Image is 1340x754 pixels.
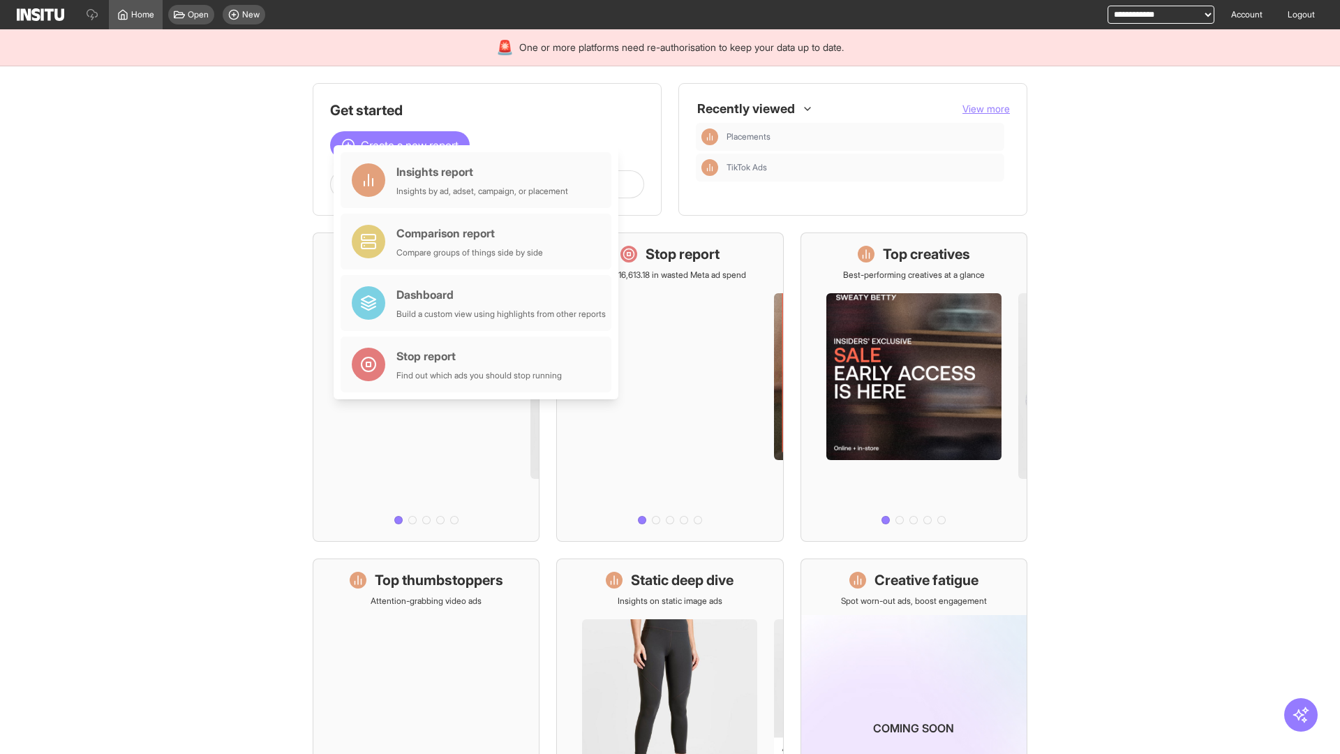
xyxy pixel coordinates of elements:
[17,8,64,21] img: Logo
[883,244,970,264] h1: Top creatives
[962,103,1010,114] span: View more
[131,9,154,20] span: Home
[593,269,746,281] p: Save £16,613.18 in wasted Meta ad spend
[375,570,503,590] h1: Top thumbstoppers
[188,9,209,20] span: Open
[313,232,539,542] a: What's live nowSee all active ads instantly
[727,131,770,142] span: Placements
[727,162,767,173] span: TikTok Ads
[361,137,459,154] span: Create a new report
[396,309,606,320] div: Build a custom view using highlights from other reports
[843,269,985,281] p: Best-performing creatives at a glance
[396,225,543,242] div: Comparison report
[519,40,844,54] span: One or more platforms need re-authorisation to keep your data up to date.
[396,286,606,303] div: Dashboard
[396,348,562,364] div: Stop report
[556,232,783,542] a: Stop reportSave £16,613.18 in wasted Meta ad spend
[396,163,568,180] div: Insights report
[618,596,722,607] p: Insights on static image ads
[242,9,260,20] span: New
[396,186,568,197] div: Insights by ad, adset, campaign, or placement
[801,232,1027,542] a: Top creativesBest-performing creatives at a glance
[962,102,1010,116] button: View more
[727,131,999,142] span: Placements
[371,596,482,607] p: Attention-grabbing video ads
[396,370,562,381] div: Find out which ads you should stop running
[631,570,734,590] h1: Static deep dive
[701,128,718,145] div: Insights
[646,244,720,264] h1: Stop report
[701,159,718,176] div: Insights
[496,38,514,57] div: 🚨
[727,162,999,173] span: TikTok Ads
[330,131,470,159] button: Create a new report
[396,247,543,258] div: Compare groups of things side by side
[330,101,644,120] h1: Get started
